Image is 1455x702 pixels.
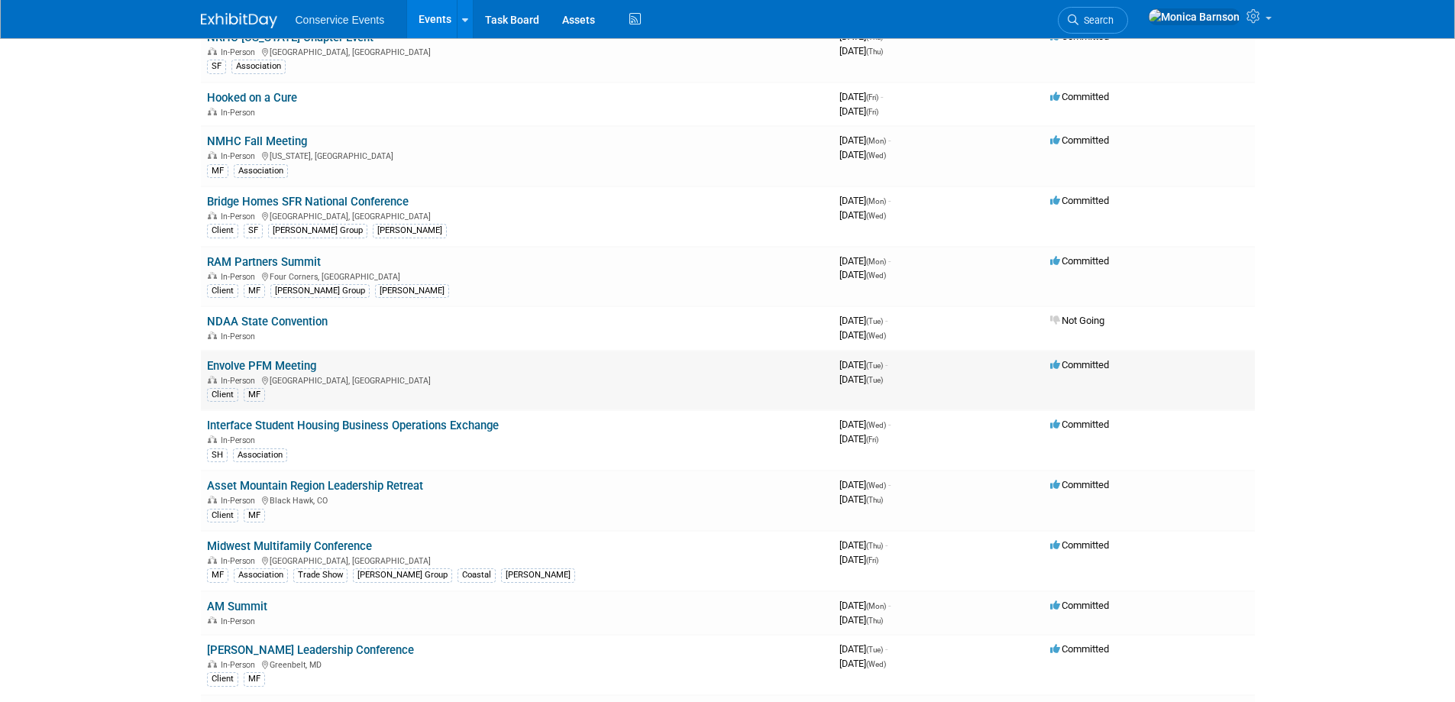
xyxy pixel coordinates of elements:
[207,209,827,222] div: [GEOGRAPHIC_DATA], [GEOGRAPHIC_DATA]
[885,643,888,655] span: -
[866,317,883,325] span: (Tue)
[1058,7,1128,34] a: Search
[888,134,891,146] span: -
[207,419,499,432] a: Interface Student Housing Business Operations Exchange
[268,224,367,238] div: [PERSON_NAME] Group
[244,388,265,402] div: MF
[866,435,878,444] span: (Fri)
[866,542,883,550] span: (Thu)
[207,164,228,178] div: MF
[207,479,423,493] a: Asset Mountain Region Leadership Retreat
[1050,600,1109,611] span: Committed
[839,554,878,565] span: [DATE]
[866,602,886,610] span: (Mon)
[839,539,888,551] span: [DATE]
[1050,643,1109,655] span: Committed
[207,554,827,566] div: [GEOGRAPHIC_DATA], [GEOGRAPHIC_DATA]
[221,108,260,118] span: In-Person
[207,388,238,402] div: Client
[839,419,891,430] span: [DATE]
[270,284,370,298] div: [PERSON_NAME] Group
[234,568,288,582] div: Association
[866,616,883,625] span: (Thu)
[207,493,827,506] div: Black Hawk, CO
[839,329,886,341] span: [DATE]
[1050,479,1109,490] span: Committed
[839,433,878,445] span: [DATE]
[839,643,888,655] span: [DATE]
[866,93,878,102] span: (Fri)
[1050,255,1109,267] span: Committed
[1050,195,1109,206] span: Committed
[501,568,575,582] div: [PERSON_NAME]
[839,255,891,267] span: [DATE]
[866,421,886,429] span: (Wed)
[221,556,260,566] span: In-Person
[839,658,886,669] span: [DATE]
[207,600,267,613] a: AM Summit
[208,496,217,503] img: In-Person Event
[866,108,878,116] span: (Fri)
[866,197,886,205] span: (Mon)
[207,224,238,238] div: Client
[1050,134,1109,146] span: Committed
[207,672,238,686] div: Client
[839,614,883,626] span: [DATE]
[1050,91,1109,102] span: Committed
[221,151,260,161] span: In-Person
[208,376,217,383] img: In-Person Event
[839,269,886,280] span: [DATE]
[207,195,409,209] a: Bridge Homes SFR National Conference
[208,108,217,115] img: In-Person Event
[221,212,260,222] span: In-Person
[353,568,452,582] div: [PERSON_NAME] Group
[208,272,217,280] img: In-Person Event
[207,643,414,657] a: [PERSON_NAME] Leadership Conference
[839,149,886,160] span: [DATE]
[221,660,260,670] span: In-Person
[207,134,307,148] a: NMHC Fall Meeting
[839,600,891,611] span: [DATE]
[839,45,883,57] span: [DATE]
[839,209,886,221] span: [DATE]
[839,359,888,370] span: [DATE]
[296,14,385,26] span: Conservice Events
[866,660,886,668] span: (Wed)
[839,195,891,206] span: [DATE]
[207,568,228,582] div: MF
[208,212,217,219] img: In-Person Event
[221,376,260,386] span: In-Person
[1148,8,1240,25] img: Monica Barnson
[839,105,878,117] span: [DATE]
[839,479,891,490] span: [DATE]
[1078,15,1114,26] span: Search
[207,60,226,73] div: SF
[221,616,260,626] span: In-Person
[208,47,217,55] img: In-Person Event
[866,151,886,160] span: (Wed)
[885,539,888,551] span: -
[888,255,891,267] span: -
[208,556,217,564] img: In-Person Event
[885,315,888,326] span: -
[839,134,891,146] span: [DATE]
[839,493,883,505] span: [DATE]
[208,435,217,443] img: In-Person Event
[207,149,827,161] div: [US_STATE], [GEOGRAPHIC_DATA]
[201,13,277,28] img: ExhibitDay
[207,284,238,298] div: Client
[866,137,886,145] span: (Mon)
[839,91,883,102] span: [DATE]
[208,151,217,159] img: In-Person Event
[866,332,886,340] span: (Wed)
[866,481,886,490] span: (Wed)
[244,509,265,522] div: MF
[221,496,260,506] span: In-Person
[1050,539,1109,551] span: Committed
[866,645,883,654] span: (Tue)
[866,271,886,280] span: (Wed)
[866,376,883,384] span: (Tue)
[207,539,372,553] a: Midwest Multifamily Conference
[207,255,321,269] a: RAM Partners Summit
[207,359,316,373] a: Envolve PFM Meeting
